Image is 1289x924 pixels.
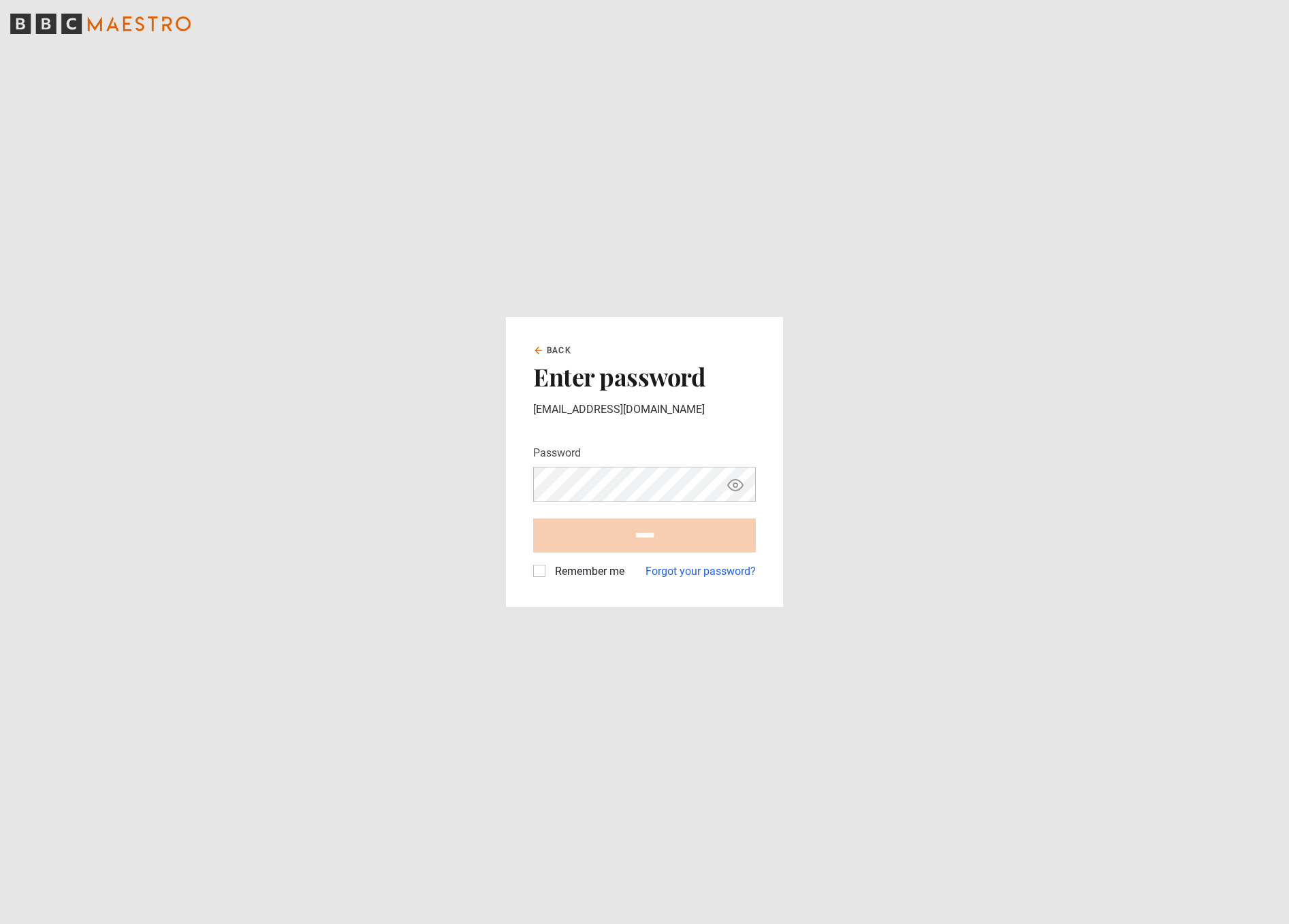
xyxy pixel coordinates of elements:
h2: Enter password [533,362,756,391]
p: [EMAIL_ADDRESS][DOMAIN_NAME] [533,401,756,418]
span: Back [547,344,571,357]
a: Forgot your password? [646,563,756,580]
button: Show password [724,473,747,497]
svg: BBC Maestro [10,14,191,34]
a: Back [533,344,571,357]
label: Remember me [550,563,624,580]
label: Password [533,445,581,461]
